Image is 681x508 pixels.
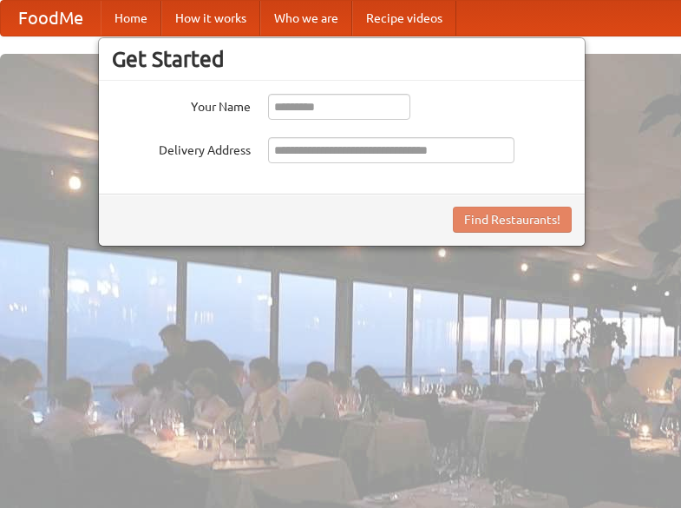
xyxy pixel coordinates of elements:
[260,1,352,36] a: Who we are
[112,137,251,159] label: Delivery Address
[1,1,101,36] a: FoodMe
[453,207,572,233] button: Find Restaurants!
[112,46,572,72] h3: Get Started
[101,1,161,36] a: Home
[112,94,251,115] label: Your Name
[161,1,260,36] a: How it works
[352,1,456,36] a: Recipe videos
